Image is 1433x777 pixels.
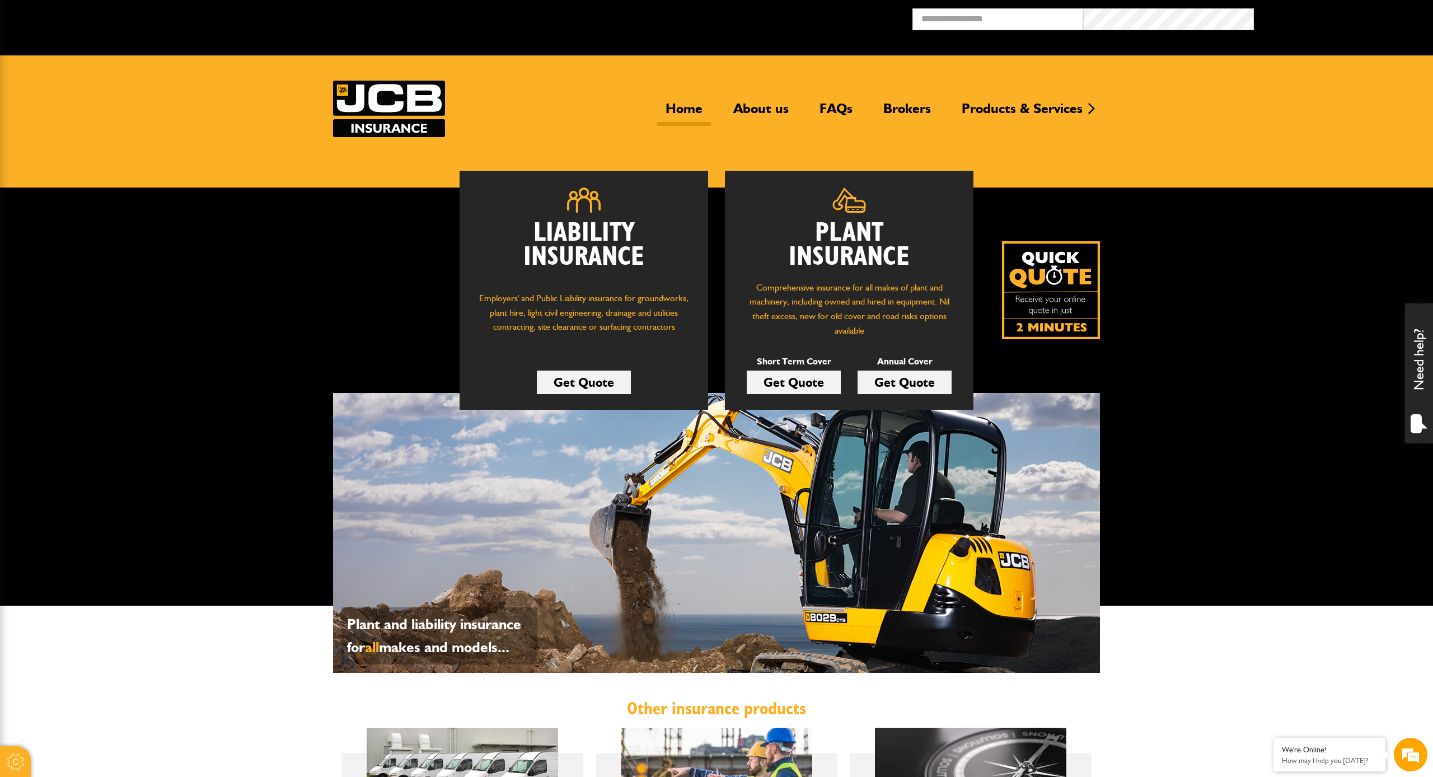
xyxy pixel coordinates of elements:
[657,100,711,126] a: Home
[858,354,952,369] p: Annual Cover
[858,371,952,394] a: Get Quote
[347,613,532,659] p: Plant and liability insurance for makes and models...
[1405,303,1433,443] div: Need help?
[333,81,445,137] a: JCB Insurance Services
[1282,756,1377,765] p: How may I help you today?
[811,100,861,126] a: FAQs
[365,638,379,656] span: all
[333,81,445,137] img: JCB Insurance Services logo
[742,280,957,338] p: Comprehensive insurance for all makes of plant and machinery, including owned and hired in equipm...
[742,221,957,269] h2: Plant Insurance
[1282,745,1377,755] div: We're Online!
[1002,241,1100,339] img: Quick Quote
[747,371,841,394] a: Get Quote
[476,291,691,345] p: Employers' and Public Liability insurance for groundworks, plant hire, light civil engineering, d...
[953,100,1091,126] a: Products & Services
[747,354,841,369] p: Short Term Cover
[725,100,797,126] a: About us
[341,698,1092,719] h2: Other insurance products
[537,371,631,394] a: Get Quote
[875,100,939,126] a: Brokers
[1002,241,1100,339] a: Get your insurance quote isn just 2-minutes
[476,221,691,280] h2: Liability Insurance
[1254,8,1425,26] button: Broker Login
